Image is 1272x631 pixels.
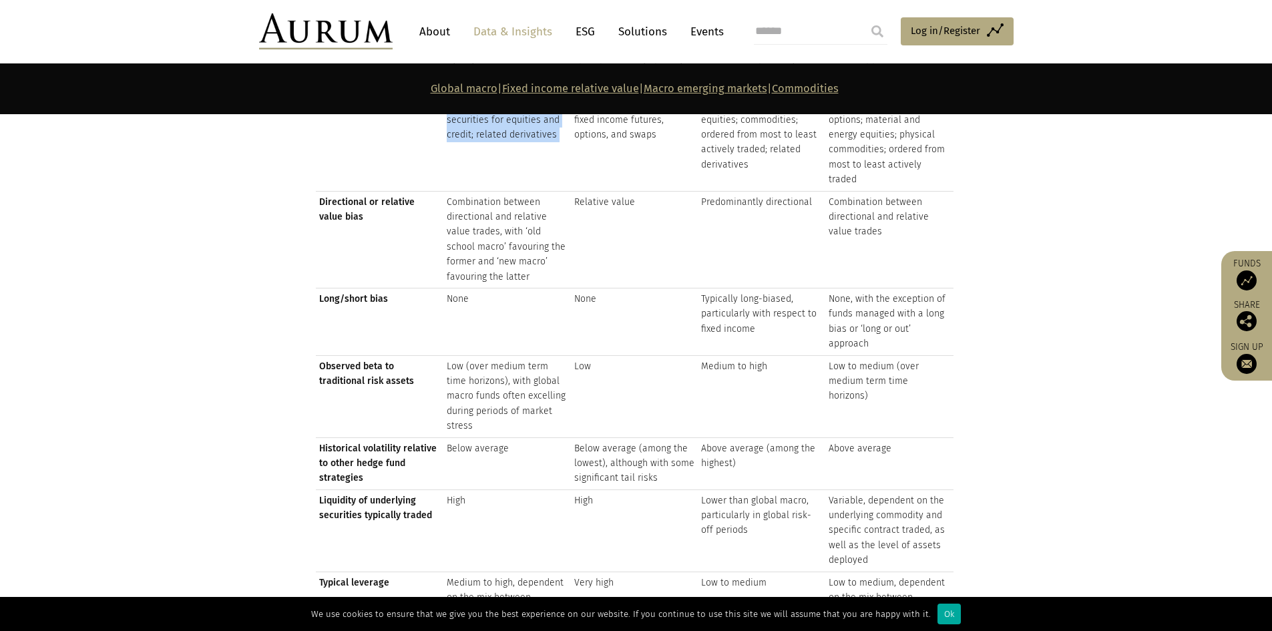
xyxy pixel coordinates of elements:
[698,437,825,489] td: Above average (among the highest)
[259,13,393,49] img: Aurum
[443,437,571,489] td: Below average
[443,191,571,288] td: Combination between directional and relative value trades, with ‘old school macro’ favouring the ...
[569,19,602,44] a: ESG
[698,79,825,191] td: Emerging market fixed income, currencies, and equities; commodities; ordered from most to least a...
[1228,341,1265,374] a: Sign up
[571,288,698,356] td: None
[911,23,980,39] span: Log in/Register
[1237,354,1257,374] img: Sign up to our newsletter
[316,79,443,191] td: Typical assets traded
[698,355,825,437] td: Medium to high
[316,437,443,489] td: Historical volatility relative to other hedge fund strategies
[825,489,953,572] td: Variable, dependent on the underlying commodity and specific contract traded, as well as the leve...
[431,82,497,95] a: Global macro
[901,17,1014,45] a: Log in/Register
[316,288,443,356] td: Long/short bias
[502,82,639,95] a: Fixed income relative value
[1237,270,1257,290] img: Access Funds
[413,19,457,44] a: About
[1228,300,1265,331] div: Share
[825,288,953,356] td: None, with the exception of funds managed with a long bias or ‘long or out’ approach
[571,489,698,572] td: High
[1237,311,1257,331] img: Share this post
[825,355,953,437] td: Low to medium (over medium term time horizons)
[467,19,559,44] a: Data & Insights
[431,82,839,95] strong: | | |
[316,489,443,572] td: Liquidity of underlying securities typically traded
[443,288,571,356] td: None
[825,437,953,489] td: Above average
[1228,258,1265,290] a: Funds
[864,18,891,45] input: Submit
[571,79,698,191] td: Government bonds and related derivatives, such as fixed income futures, options, and swaps
[684,19,724,44] a: Events
[571,355,698,437] td: Low
[571,191,698,288] td: Relative value
[571,437,698,489] td: Below average (among the lowest), although with some significant tail risks
[825,191,953,288] td: Combination between directional and relative value trades
[316,191,443,288] td: Directional or relative value bias
[443,355,571,437] td: Low (over medium term time horizons), with global macro funds often excelling during periods of m...
[443,79,571,191] td: Fixed income, currencies, commodities; aggregated securities for equities and credit; related der...
[772,82,839,95] a: Commodities
[698,191,825,288] td: Predominantly directional
[698,288,825,356] td: Typically long-biased, particularly with respect to fixed income
[316,355,443,437] td: Observed beta to traditional risk assets
[937,604,961,624] div: Ok
[612,19,674,44] a: Solutions
[644,82,767,95] a: Macro emerging markets
[825,79,953,191] td: Commodity derivatives, such as futures and options; material and energy equities; physical commod...
[698,489,825,572] td: Lower than global macro, particularly in global risk-off periods
[443,489,571,572] td: High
